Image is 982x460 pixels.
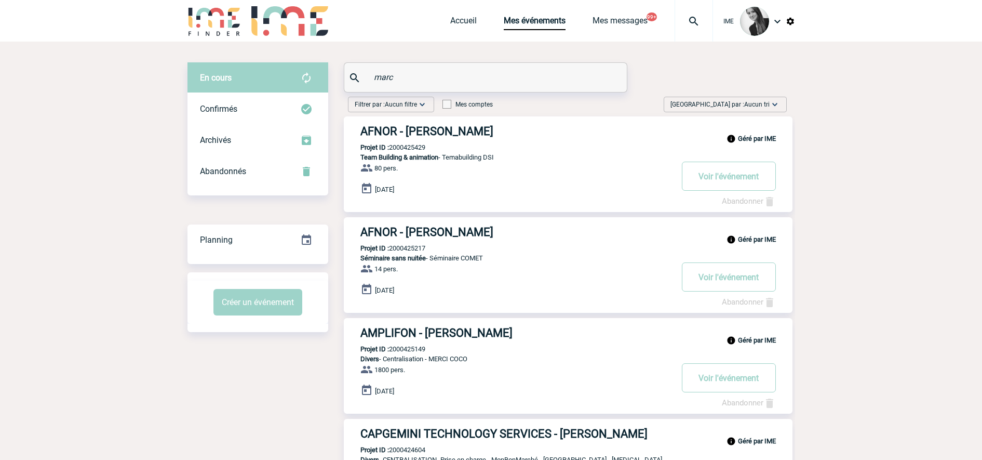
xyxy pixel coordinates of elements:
span: IME [723,18,734,25]
img: 101050-0.jpg [740,7,769,36]
a: AFNOR - [PERSON_NAME] [344,226,792,239]
img: IME-Finder [187,6,241,36]
span: 14 pers. [374,265,398,273]
img: baseline_expand_more_white_24dp-b.png [417,99,427,110]
a: CAPGEMINI TECHNOLOGY SERVICES - [PERSON_NAME] [344,427,792,440]
h3: AMPLIFON - [PERSON_NAME] [360,326,672,339]
a: Planning [187,224,328,255]
a: Mes événements [504,16,566,30]
span: Archivés [200,135,231,145]
b: Projet ID : [360,345,389,353]
a: AMPLIFON - [PERSON_NAME] [344,326,792,339]
b: Projet ID : [360,143,389,151]
span: [DATE] [375,286,394,294]
span: [GEOGRAPHIC_DATA] par : [670,99,770,110]
a: Abandonner [722,297,776,307]
b: Géré par IME [738,336,776,344]
span: Planning [200,235,233,245]
div: Retrouvez ici tous les événements que vous avez décidé d'archiver [187,125,328,156]
button: Voir l'événement [682,262,776,292]
p: 2000425149 [344,345,425,353]
h3: AFNOR - [PERSON_NAME] [360,125,672,138]
span: Divers [360,355,379,363]
span: Séminaire sans nuitée [360,254,426,262]
span: Abandonnés [200,166,246,176]
a: AFNOR - [PERSON_NAME] [344,125,792,138]
span: En cours [200,73,232,83]
img: baseline_expand_more_white_24dp-b.png [770,99,780,110]
p: - Temabuilding DSI [344,153,672,161]
span: 1800 pers. [374,366,405,374]
span: Filtrer par : [355,99,417,110]
h3: AFNOR - [PERSON_NAME] [360,226,672,239]
div: Retrouvez ici tous vos événements annulés [187,156,328,187]
div: Retrouvez ici tous vos événements organisés par date et état d'avancement [187,225,328,256]
b: Géré par IME [738,437,776,445]
span: Aucun filtre [385,101,417,108]
b: Projet ID : [360,446,389,454]
b: Géré par IME [738,135,776,142]
span: Aucun tri [744,101,770,108]
button: 99+ [647,12,657,21]
img: info_black_24dp.svg [727,134,736,143]
p: - Centralisation - MERCI COCO [344,355,672,363]
a: Accueil [450,16,477,30]
a: Mes messages [593,16,648,30]
b: Géré par IME [738,235,776,243]
img: info_black_24dp.svg [727,235,736,244]
label: Mes comptes [442,101,493,108]
a: Abandonner [722,398,776,408]
span: Confirmés [200,104,237,114]
a: Abandonner [722,196,776,206]
p: 2000424604 [344,446,425,454]
span: 80 pers. [374,164,398,172]
button: Voir l'événement [682,162,776,191]
p: 2000425217 [344,244,425,252]
div: Retrouvez ici tous vos évènements avant confirmation [187,62,328,94]
span: [DATE] [375,387,394,395]
p: 2000425429 [344,143,425,151]
button: Créer un événement [213,289,302,316]
b: Projet ID : [360,244,389,252]
p: - Séminaire COMET [344,254,672,262]
span: [DATE] [375,186,394,193]
h3: CAPGEMINI TECHNOLOGY SERVICES - [PERSON_NAME] [360,427,672,440]
img: info_black_24dp.svg [727,336,736,345]
input: Rechercher un événement par son nom [371,70,602,85]
button: Voir l'événement [682,363,776,392]
img: info_black_24dp.svg [727,437,736,446]
span: Team Building & animation [360,153,438,161]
